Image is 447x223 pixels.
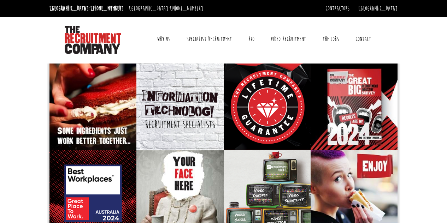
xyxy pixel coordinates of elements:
li: [GEOGRAPHIC_DATA]: [48,3,125,14]
a: [PHONE_NUMBER] [90,5,124,12]
a: [GEOGRAPHIC_DATA] [358,5,398,12]
a: Specialist Recruitment [181,30,237,48]
img: The Recruitment Company [65,26,121,54]
a: The Jobs [317,30,344,48]
a: Why Us [152,30,176,48]
a: Video Recruitment [265,30,311,48]
li: [GEOGRAPHIC_DATA]: [127,3,205,14]
a: Contractors [325,5,349,12]
a: [PHONE_NUMBER] [170,5,203,12]
a: Contact [350,30,376,48]
a: RPO [243,30,260,48]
